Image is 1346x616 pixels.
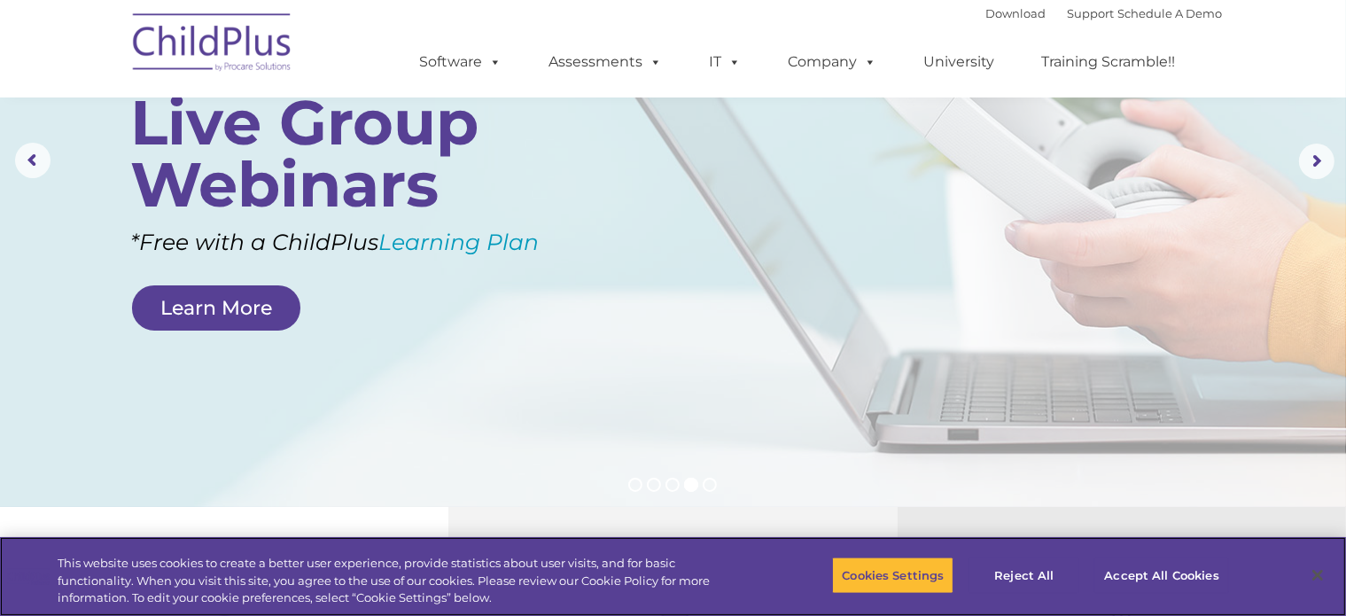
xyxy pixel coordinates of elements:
[58,555,740,607] div: This website uses cookies to create a better user experience, provide statistics about user visit...
[124,1,301,90] img: ChildPlus by Procare Solutions
[832,557,953,594] button: Cookies Settings
[378,229,539,255] a: Learning Plan
[532,44,681,80] a: Assessments
[1024,44,1194,80] a: Training Scramble!!
[692,44,759,80] a: IT
[1068,6,1115,20] a: Support
[1298,556,1337,595] button: Close
[771,44,895,80] a: Company
[1118,6,1223,20] a: Schedule A Demo
[906,44,1013,80] a: University
[402,44,520,80] a: Software
[986,6,1223,20] font: |
[246,190,322,203] span: Phone number
[132,285,300,331] a: Learn More
[1094,557,1228,594] button: Accept All Cookies
[130,91,568,215] rs-layer: Live Group Webinars
[986,6,1046,20] a: Download
[969,557,1079,594] button: Reject All
[130,222,606,262] rs-layer: *Free with a ChildPlus
[246,117,300,130] span: Last name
